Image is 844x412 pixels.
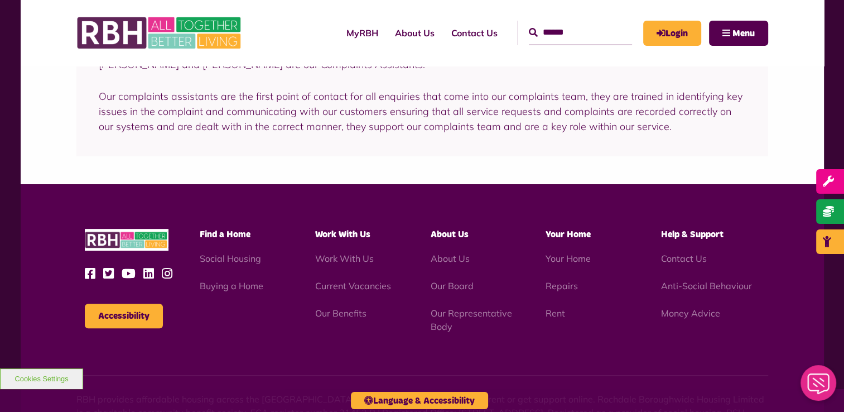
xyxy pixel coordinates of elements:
[99,89,746,134] p: Our complaints assistants are the first point of contact for all enquiries that come into our com...
[661,253,707,264] a: Contact Us
[709,21,768,46] button: Navigation
[315,253,374,264] a: Work With Us
[85,304,163,328] button: Accessibility
[430,253,469,264] a: About Us
[661,230,724,239] span: Help & Support
[546,230,591,239] span: Your Home
[315,308,366,319] a: Our Benefits
[200,280,263,291] a: Buying a Home
[200,230,250,239] span: Find a Home
[351,392,488,409] button: Language & Accessibility
[546,308,565,319] a: Rent
[546,253,591,264] a: Your Home
[76,35,768,156] div: Complaints Assistants
[85,229,168,251] img: RBH
[430,230,468,239] span: About Us
[546,280,578,291] a: Repairs
[529,21,632,45] input: Search
[661,308,720,319] a: Money Advice
[315,280,391,291] a: Current Vacancies
[732,29,755,38] span: Menu
[430,280,473,291] a: Our Board
[315,230,370,239] span: Work With Us
[387,18,443,48] a: About Us
[443,18,506,48] a: Contact Us
[430,308,512,332] a: Our Representative Body
[200,253,261,264] a: Social Housing - open in a new tab
[643,21,701,46] a: MyRBH
[338,18,387,48] a: MyRBH
[76,11,244,55] img: RBH
[661,280,752,291] a: Anti-Social Behaviour
[794,362,844,412] iframe: Netcall Web Assistant for live chat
